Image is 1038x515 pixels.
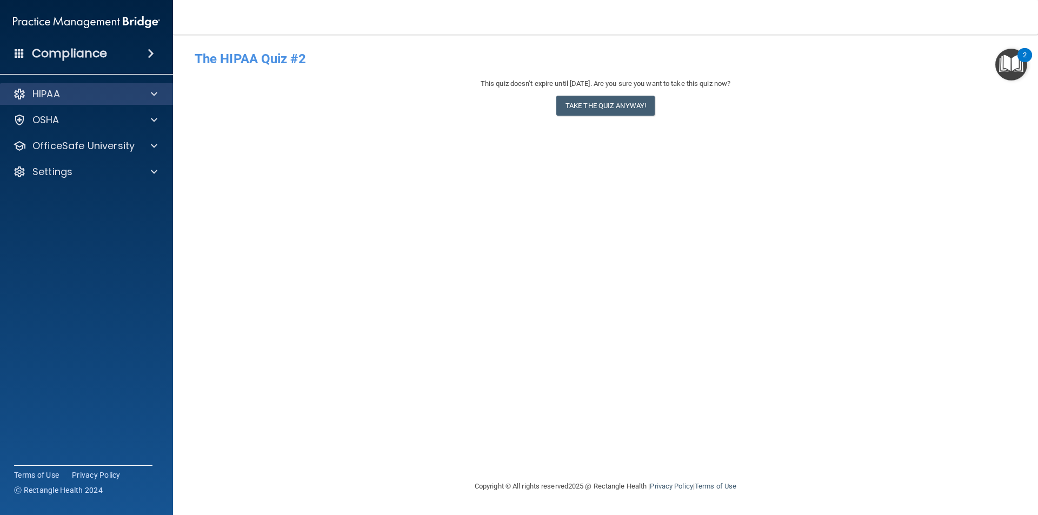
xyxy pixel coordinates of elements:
a: HIPAA [13,88,157,101]
span: Ⓒ Rectangle Health 2024 [14,485,103,496]
div: 2 [1023,55,1027,69]
a: Privacy Policy [72,470,121,480]
h4: The HIPAA Quiz #2 [195,52,1016,66]
a: Privacy Policy [650,482,693,490]
p: OSHA [32,113,59,126]
p: HIPAA [32,88,60,101]
iframe: Drift Widget Chat Controller [851,438,1025,481]
a: OSHA [13,113,157,126]
h4: Compliance [32,46,107,61]
button: Take the quiz anyway! [556,96,655,116]
a: Terms of Use [14,470,59,480]
button: Open Resource Center, 2 new notifications [995,49,1027,81]
div: Copyright © All rights reserved 2025 @ Rectangle Health | | [408,469,803,504]
img: PMB logo [13,11,160,33]
a: Settings [13,165,157,178]
p: OfficeSafe University [32,139,135,152]
a: OfficeSafe University [13,139,157,152]
div: This quiz doesn’t expire until [DATE]. Are you sure you want to take this quiz now? [195,77,1016,90]
a: Terms of Use [695,482,736,490]
p: Settings [32,165,72,178]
